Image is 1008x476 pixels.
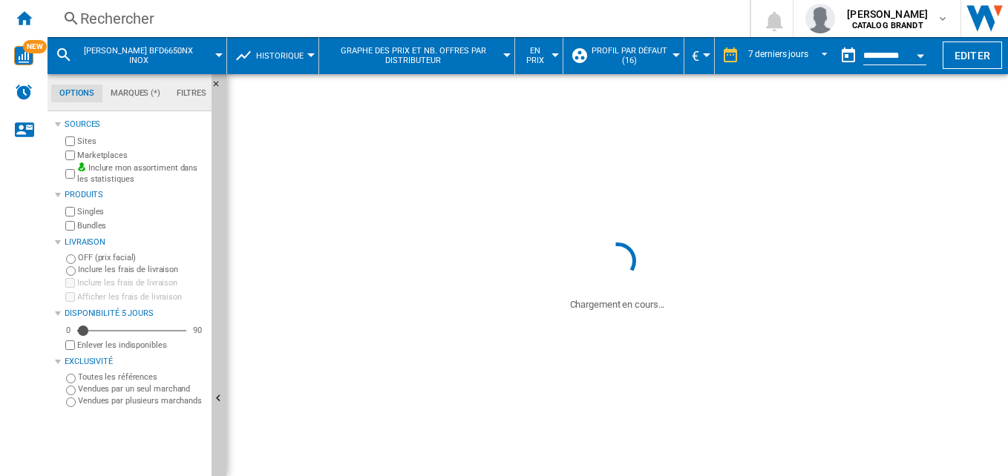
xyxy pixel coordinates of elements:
div: Rechercher [80,8,711,29]
img: profile.jpg [805,4,835,33]
img: alerts-logo.svg [15,83,33,101]
b: CATALOG BRANDT [852,21,923,30]
img: wise-card.svg [14,46,33,65]
span: [PERSON_NAME] [847,7,928,22]
span: NEW [23,40,47,53]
